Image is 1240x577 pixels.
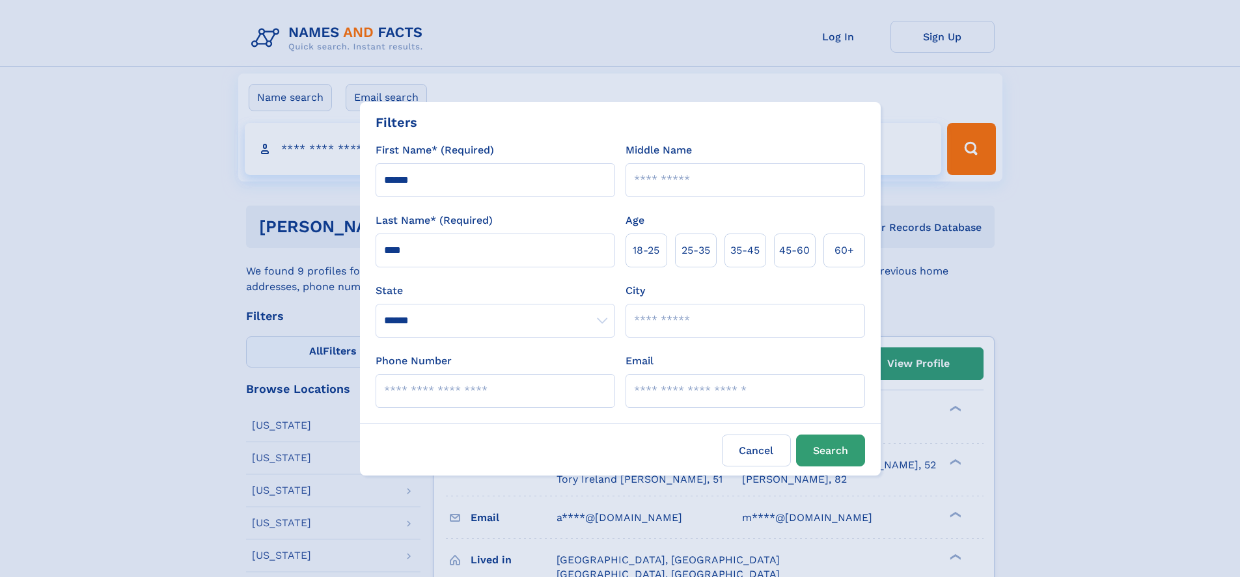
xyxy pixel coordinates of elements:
[834,243,854,258] span: 60+
[376,142,494,158] label: First Name* (Required)
[682,243,710,258] span: 25‑35
[626,283,645,299] label: City
[376,213,493,228] label: Last Name* (Required)
[796,435,865,466] button: Search
[376,353,452,369] label: Phone Number
[626,142,692,158] label: Middle Name
[626,213,644,228] label: Age
[626,353,654,369] label: Email
[633,243,659,258] span: 18‑25
[376,113,417,132] div: Filters
[779,243,810,258] span: 45‑60
[376,283,615,299] label: State
[722,435,791,466] label: Cancel
[730,243,760,258] span: 35‑45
